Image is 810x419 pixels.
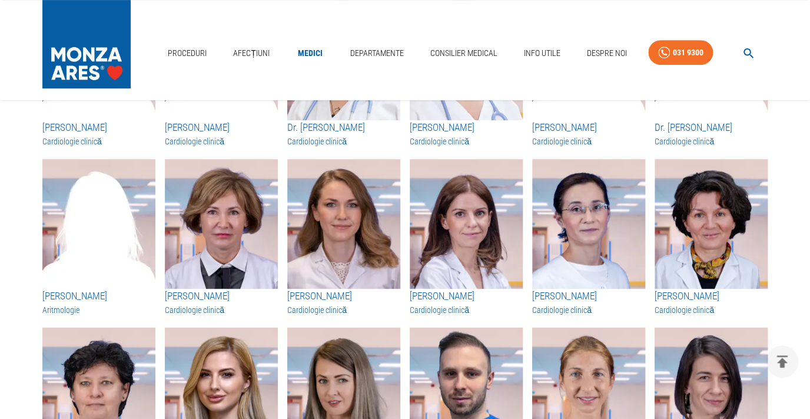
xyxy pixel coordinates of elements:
[655,159,768,289] img: Dr. Maria Precup
[532,120,645,136] h3: [PERSON_NAME]
[287,289,400,304] h3: [PERSON_NAME]
[42,120,155,136] h3: [PERSON_NAME]
[655,120,768,147] a: Dr. [PERSON_NAME]Cardiologie clinică
[532,159,645,289] img: Dr. Andreea Pârv
[410,304,523,316] h3: Cardiologie clinică
[42,304,155,316] h3: Aritmologie
[287,304,400,316] h3: Cardiologie clinică
[582,41,631,65] a: Despre Noi
[426,41,502,65] a: Consilier Medical
[165,159,278,289] img: Dr. Carmen Mureșan
[287,136,400,147] h3: Cardiologie clinică
[165,120,278,147] a: [PERSON_NAME]Cardiologie clinică
[165,289,278,316] a: [PERSON_NAME]Cardiologie clinică
[287,120,400,136] h3: Dr. [PERSON_NAME]
[410,159,523,289] img: Dr. Diana Bălan
[672,45,703,60] div: 031 9300
[287,159,400,289] img: Dr. Adina David
[165,304,278,316] h3: Cardiologie clinică
[346,41,409,65] a: Departamente
[655,289,768,304] h3: [PERSON_NAME]
[287,120,400,147] a: Dr. [PERSON_NAME]Cardiologie clinică
[410,120,523,136] h3: [PERSON_NAME]
[532,136,645,147] h3: Cardiologie clinică
[410,289,523,304] h3: [PERSON_NAME]
[42,289,155,304] h3: [PERSON_NAME]
[519,41,565,65] a: Info Utile
[655,304,768,316] h3: Cardiologie clinică
[532,289,645,304] h3: [PERSON_NAME]
[655,120,768,136] h3: Dr. [PERSON_NAME]
[410,120,523,147] a: [PERSON_NAME]Cardiologie clinică
[655,136,768,147] h3: Cardiologie clinică
[410,289,523,316] a: [PERSON_NAME]Cardiologie clinică
[165,136,278,147] h3: Cardiologie clinică
[532,289,645,316] a: [PERSON_NAME]Cardiologie clinică
[532,304,645,316] h3: Cardiologie clinică
[42,136,155,147] h3: Cardiologie clinică
[287,289,400,316] a: [PERSON_NAME]Cardiologie clinică
[410,136,523,147] h3: Cardiologie clinică
[766,345,798,378] button: delete
[163,41,211,65] a: Proceduri
[228,41,274,65] a: Afecțiuni
[655,289,768,316] a: [PERSON_NAME]Cardiologie clinică
[165,120,278,136] h3: [PERSON_NAME]
[165,289,278,304] h3: [PERSON_NAME]
[648,40,713,65] a: 031 9300
[42,159,155,289] img: Dr. Anamaria Avram
[532,120,645,147] a: [PERSON_NAME]Cardiologie clinică
[42,120,155,147] a: [PERSON_NAME]Cardiologie clinică
[42,289,155,316] a: [PERSON_NAME]Aritmologie
[291,41,328,65] a: Medici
